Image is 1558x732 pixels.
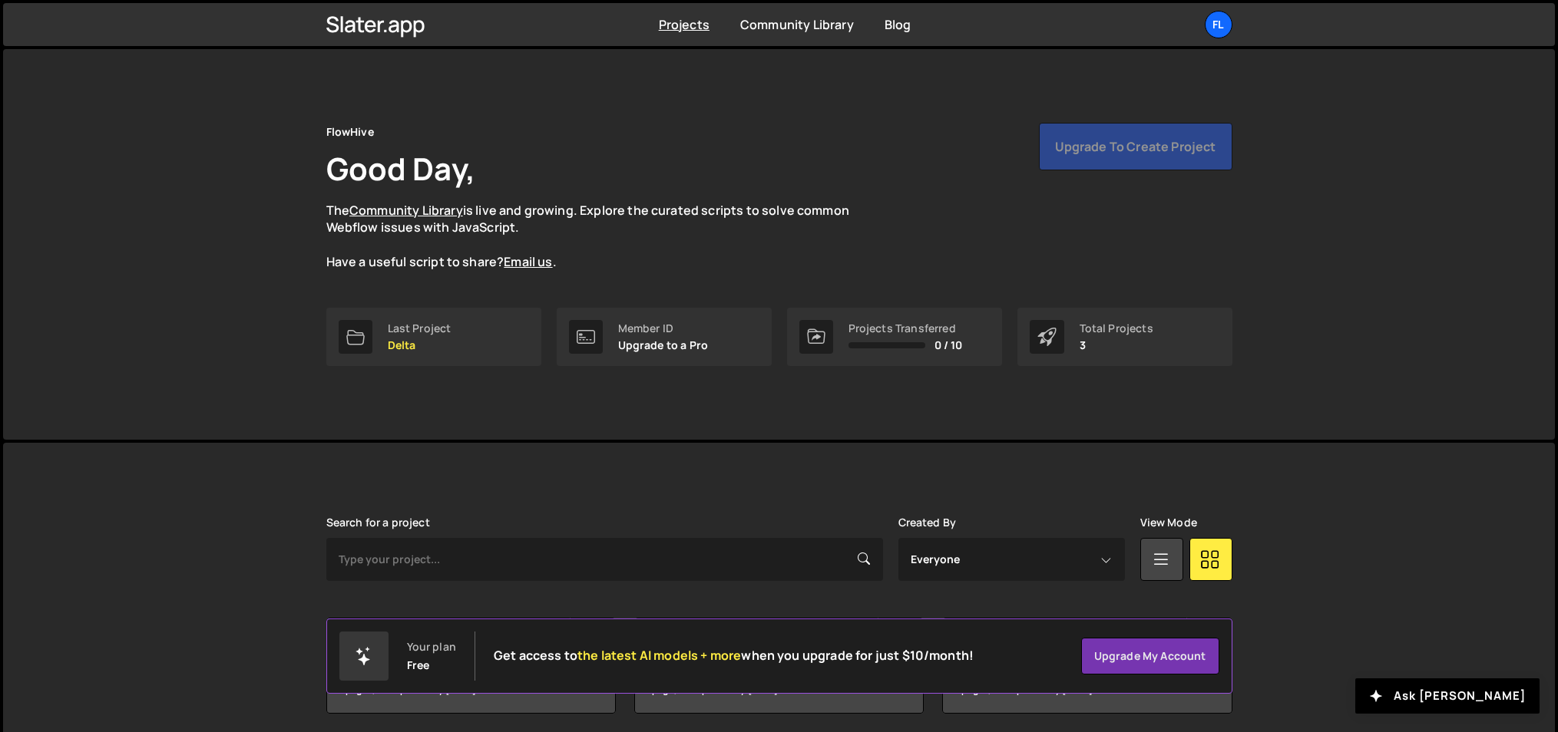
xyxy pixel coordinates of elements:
[407,641,456,653] div: Your plan
[577,647,741,664] span: the latest AI models + more
[634,618,924,714] a: De Delta Created by [EMAIL_ADDRESS][DOMAIN_NAME] 1 page, last updated by [DATE]
[1140,516,1197,529] label: View Mode
[349,202,463,219] a: Community Library
[942,618,1232,714] a: Fl Flow Hive Main Created by [EMAIL_ADDRESS][DOMAIN_NAME] 8 pages, last updated by [DATE]
[326,516,430,529] label: Search for a project
[1205,11,1232,38] a: Fl
[885,16,911,33] a: Blog
[848,322,963,335] div: Projects Transferred
[494,648,974,663] h2: Get access to when you upgrade for just $10/month!
[934,339,963,351] span: 0 / 10
[388,339,452,351] p: Delta
[659,16,710,33] a: Projects
[326,147,475,190] h1: Good Day,
[1080,339,1153,351] p: 3
[1355,678,1540,714] button: Ask [PERSON_NAME]
[618,339,709,351] p: Upgrade to a Pro
[1081,638,1219,674] a: Upgrade my account
[326,308,541,366] a: Last Project Delta
[504,253,552,270] a: Email us
[618,322,709,335] div: Member ID
[407,659,430,671] div: Free
[1080,322,1153,335] div: Total Projects
[740,16,854,33] a: Community Library
[326,618,616,714] a: Ne New Image International Created by [EMAIL_ADDRESS][DOMAIN_NAME] 6 pages, last updated by [DATE]
[898,516,957,529] label: Created By
[326,202,879,271] p: The is live and growing. Explore the curated scripts to solve common Webflow issues with JavaScri...
[326,538,883,581] input: Type your project...
[326,123,374,141] div: FlowHive
[388,322,452,335] div: Last Project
